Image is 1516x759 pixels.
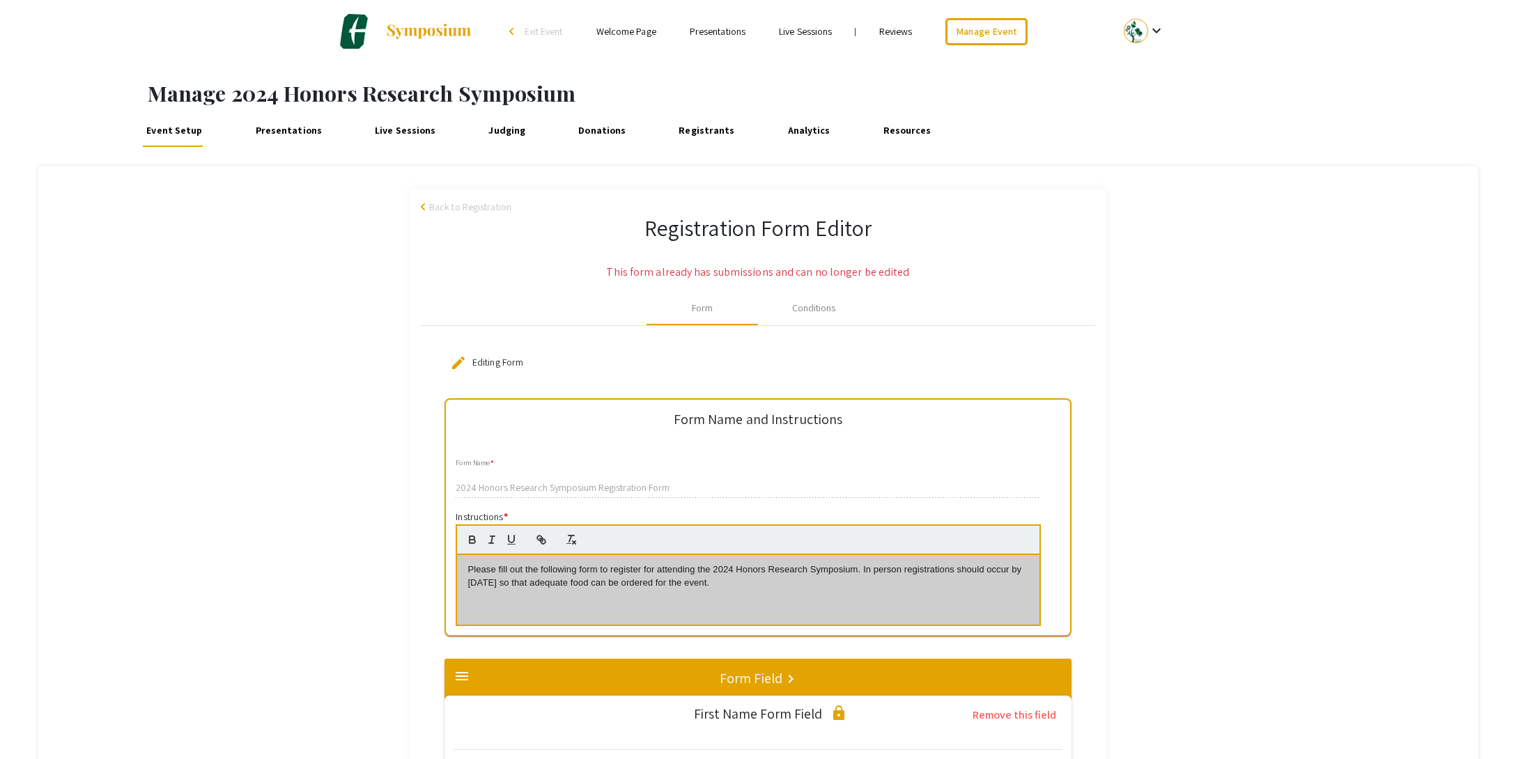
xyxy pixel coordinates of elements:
[779,25,832,38] a: Live Sessions
[1148,22,1165,39] mat-icon: Expand account dropdown
[690,25,745,38] a: Presentations
[596,25,656,38] a: Welcome Page
[467,563,1028,589] p: Please fill out the following form to register for attending the 2024 Honors Research Symposium. ...
[674,411,843,428] h5: Form Name and Instructions
[10,696,59,749] iframe: Chat
[337,14,371,49] img: 2024 Honors Research Symposium
[337,14,472,49] a: 2024 Honors Research Symposium
[675,114,738,147] a: Registrants
[509,27,518,36] div: arrow_back_ios
[371,114,440,147] a: Live Sessions
[252,114,325,147] a: Presentations
[456,483,1040,494] input: form name
[454,668,470,684] mat-icon: menu
[784,114,834,147] a: Analytics
[421,203,429,211] span: arrow_back_ios
[849,25,862,38] li: |
[879,114,935,147] a: Resources
[472,356,523,368] span: Editing Form
[143,114,206,147] a: Event Setup
[148,81,1516,106] h1: Manage 2024 Honors Research Symposium
[456,524,1040,626] quill-editor: instructions
[575,114,630,147] a: Donations
[421,214,1095,241] h2: Registration Form Editor
[879,25,913,38] a: Reviews
[782,671,799,687] mat-icon: keyboard_arrow_right
[429,200,511,214] span: Back to Registration
[456,510,507,523] mat-label: Instructions
[444,659,1072,703] mat-expansion-panel-header: Form Field
[963,701,1066,729] button: Remove this field
[525,25,563,38] span: Exit Event
[792,301,836,315] div: Conditions
[694,707,822,721] div: First Name Form Field
[720,670,782,687] h5: Form Field
[450,354,467,371] mat-icon: edit
[485,114,529,147] a: Judging
[692,301,713,315] div: Form
[1109,15,1179,47] button: Expand account dropdown
[421,264,1095,281] p: This form already has submissions and can no longer be edited
[945,18,1028,45] a: Manage Event
[830,705,847,721] div: lock
[385,23,472,40] img: Symposium by ForagerOne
